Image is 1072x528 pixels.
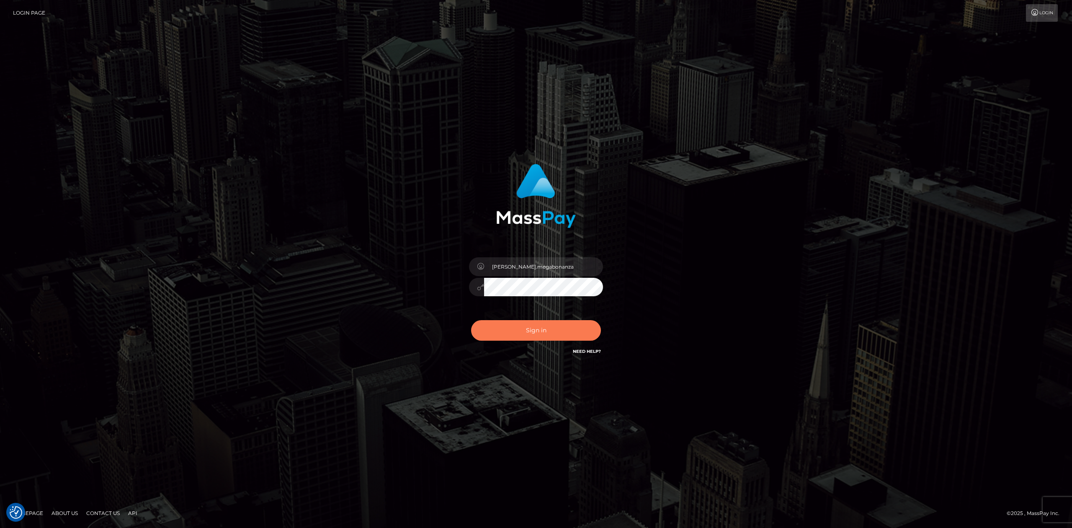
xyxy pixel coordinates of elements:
input: Username... [484,257,603,276]
button: Consent Preferences [10,506,22,519]
a: About Us [48,507,81,520]
a: Homepage [9,507,46,520]
a: Login Page [13,4,45,22]
button: Sign in [471,320,601,341]
img: Revisit consent button [10,506,22,519]
a: API [125,507,141,520]
a: Contact Us [83,507,123,520]
img: MassPay Login [496,164,576,228]
a: Login [1026,4,1058,22]
div: © 2025 , MassPay Inc. [1007,509,1066,518]
a: Need Help? [573,349,601,354]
